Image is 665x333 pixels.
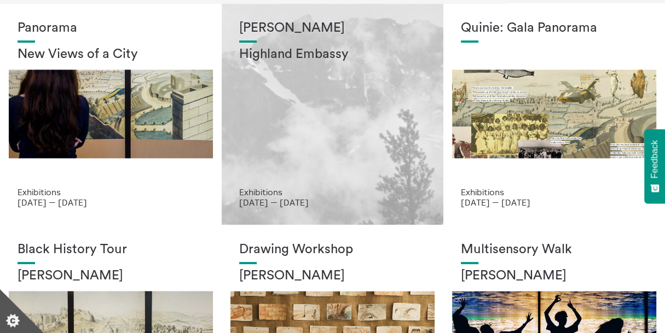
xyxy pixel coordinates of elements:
[18,242,204,258] h1: Black History Tour
[239,21,426,36] h1: [PERSON_NAME]
[461,197,647,207] p: [DATE] — [DATE]
[239,187,426,197] p: Exhibitions
[18,187,204,197] p: Exhibitions
[222,3,443,225] a: Solar wheels 17 [PERSON_NAME] Highland Embassy Exhibitions [DATE] — [DATE]
[18,197,204,207] p: [DATE] — [DATE]
[461,187,647,197] p: Exhibitions
[239,268,426,284] h2: [PERSON_NAME]
[650,140,660,178] span: Feedback
[18,21,204,36] h1: Panorama
[239,197,426,207] p: [DATE] — [DATE]
[461,242,647,258] h1: Multisensory Walk
[644,129,665,203] button: Feedback - Show survey
[239,47,426,62] h2: Highland Embassy
[461,21,647,36] h1: Quinie: Gala Panorama
[18,268,204,284] h2: [PERSON_NAME]
[461,268,647,284] h2: [PERSON_NAME]
[443,3,665,225] a: Josie Vallely Quinie: Gala Panorama Exhibitions [DATE] — [DATE]
[18,47,204,62] h2: New Views of a City
[239,242,426,258] h1: Drawing Workshop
